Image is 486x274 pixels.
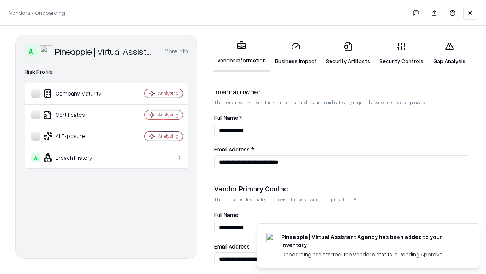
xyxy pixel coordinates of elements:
label: Email Address [214,244,469,249]
label: Full Name * [214,115,469,121]
p: Vendors / Onboarding [9,9,65,17]
div: A [25,45,37,57]
div: Vendor Primary Contact [214,184,469,193]
div: Analyzing [158,112,178,118]
a: Business Impact [270,36,321,71]
label: Full Name [214,212,469,218]
div: Risk Profile [25,67,188,76]
div: Analyzing [158,90,178,97]
div: A [31,153,40,162]
div: Certificates [31,110,122,119]
div: Breach History [31,153,122,162]
a: Security Artifacts [321,36,375,71]
div: Internal Owner [214,87,469,96]
div: Pineapple | Virtual Assistant Agency [55,45,155,57]
img: Pineapple | Virtual Assistant Agency [40,45,52,57]
a: Security Controls [375,36,428,71]
div: Company Maturity [31,89,122,98]
a: Gap Analysis [428,36,471,71]
label: Email Address * [214,147,469,152]
img: trypineapple.com [266,233,275,242]
div: Pineapple | Virtual Assistant Agency has been added to your inventory [281,233,461,249]
a: Vendor Information [213,35,270,72]
div: Onboarding has started, the vendor's status is Pending Approval. [281,250,461,258]
p: This contact is designated to receive the assessment request from Shift [214,196,469,203]
p: This person will oversee the vendor relationship and coordinate any required assessments or appro... [214,99,469,106]
button: More info [164,45,188,58]
div: AI Exposure [31,132,122,141]
div: Analyzing [158,133,178,139]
